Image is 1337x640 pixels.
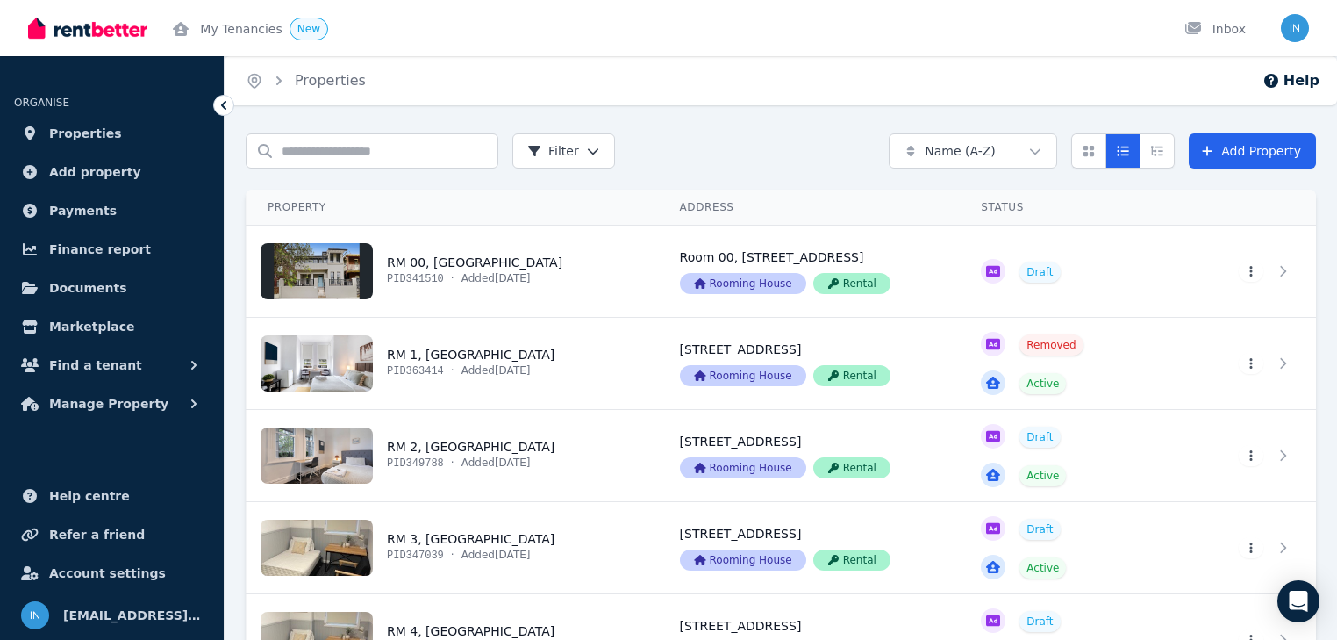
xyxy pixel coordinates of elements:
span: Documents [49,277,127,298]
span: ORGANISE [14,97,69,109]
a: View details for RM 00, 4 Park Parade [247,226,659,317]
button: Find a tenant [14,348,210,383]
a: Documents [14,270,210,306]
span: New [297,23,320,35]
a: View details for RM 2, 4 Park Parade [659,410,961,501]
a: View details for RM 00, 4 Park Parade [960,226,1198,317]
a: View details for RM 1, 4 Park Parade [659,318,961,409]
a: View details for RM 3, 4 Park Parade [659,502,961,593]
span: Payments [49,200,117,221]
span: Name (A-Z) [925,142,996,160]
a: Add Property [1189,133,1316,169]
button: Filter [512,133,615,169]
button: Compact list view [1105,133,1140,169]
a: Finance report [14,232,210,267]
a: Help centre [14,478,210,514]
a: View details for RM 00, 4 Park Parade [1198,226,1316,317]
a: View details for RM 1, 4 Park Parade [960,318,1198,409]
a: View details for RM 3, 4 Park Parade [247,502,659,593]
span: Finance report [49,239,151,260]
span: Account settings [49,563,166,584]
button: More options [1239,353,1263,374]
img: info@museliving.com.au [1281,14,1309,42]
th: Address [659,190,961,226]
a: View details for RM 3, 4 Park Parade [1198,502,1316,593]
nav: Breadcrumb [225,56,387,105]
button: Manage Property [14,386,210,421]
span: Marketplace [49,316,134,337]
a: View details for RM 2, 4 Park Parade [247,410,659,501]
span: Properties [49,123,122,144]
a: Refer a friend [14,517,210,552]
a: Marketplace [14,309,210,344]
button: Expanded list view [1140,133,1175,169]
a: View details for RM 2, 4 Park Parade [960,410,1198,501]
button: More options [1239,537,1263,558]
div: View options [1071,133,1175,169]
button: More options [1239,261,1263,282]
a: View details for RM 3, 4 Park Parade [960,502,1198,593]
a: View details for RM 00, 4 Park Parade [659,226,961,317]
a: View details for RM 1, 4 Park Parade [1198,318,1316,409]
a: Properties [295,72,366,89]
a: View details for RM 2, 4 Park Parade [1198,410,1316,501]
span: Refer a friend [49,524,145,545]
span: Manage Property [49,393,168,414]
th: Property [247,190,659,226]
button: Help [1262,70,1319,91]
button: More options [1239,445,1263,466]
a: View details for RM 1, 4 Park Parade [247,318,659,409]
a: Add property [14,155,210,190]
div: Open Intercom Messenger [1277,580,1319,622]
span: Add property [49,162,141,183]
span: [EMAIL_ADDRESS][DOMAIN_NAME] [63,605,203,626]
img: info@museliving.com.au [21,601,49,629]
span: Filter [527,142,579,160]
a: Account settings [14,556,210,591]
th: Status [960,190,1198,226]
button: Card view [1071,133,1106,169]
span: Help centre [49,485,130,507]
div: Inbox [1184,20,1246,38]
span: Find a tenant [49,355,142,376]
a: Payments [14,193,210,228]
button: Name (A-Z) [889,133,1057,169]
img: RentBetter [28,15,147,41]
a: Properties [14,116,210,151]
